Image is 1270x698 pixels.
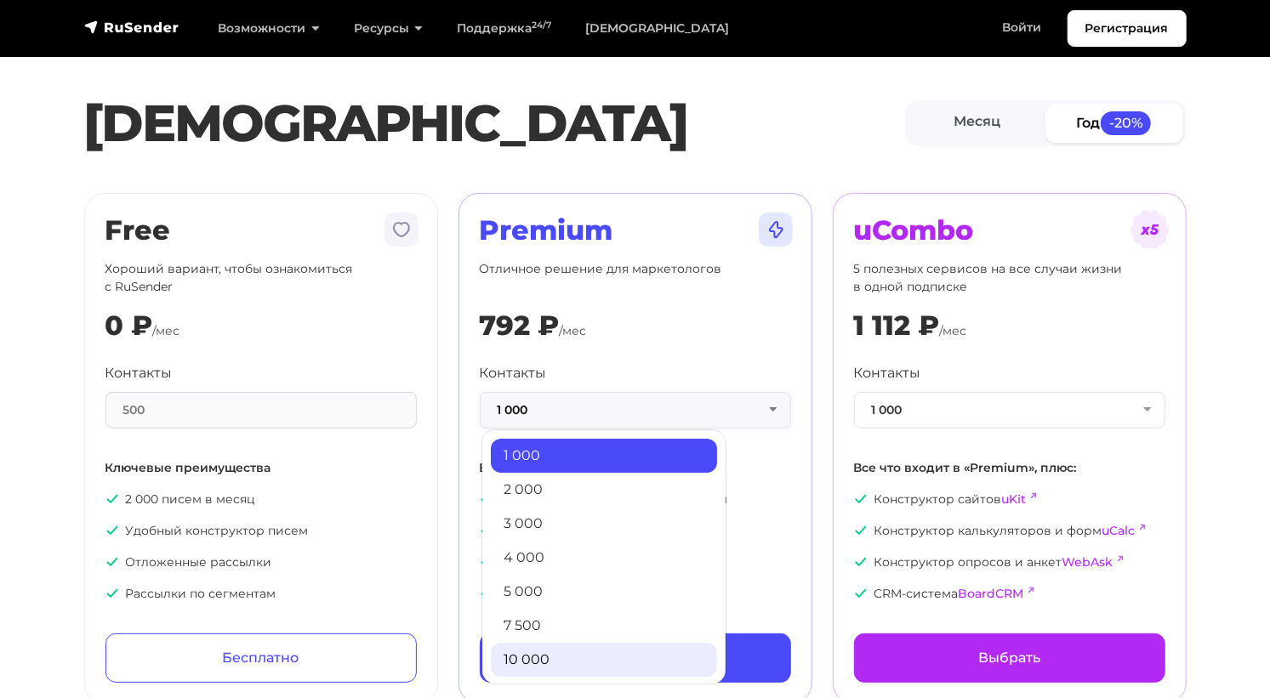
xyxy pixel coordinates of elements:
[480,585,791,603] p: Приоритетная модерация
[84,19,179,36] img: RuSender
[480,492,493,506] img: icon-ok.svg
[854,633,1165,683] a: Выбрать
[440,11,568,46] a: Поддержка24/7
[854,492,868,506] img: icon-ok.svg
[854,522,1165,540] p: Конструктор калькуляторов и форм
[1062,554,1113,570] a: WebAsk
[491,609,717,643] a: 7 500
[84,93,905,154] h1: [DEMOGRAPHIC_DATA]
[1002,491,1027,507] a: uKit
[854,363,921,383] label: Контакты
[153,323,180,338] span: /мес
[532,20,551,31] sup: 24/7
[480,309,560,342] div: 792 ₽
[560,323,587,338] span: /мес
[337,11,440,46] a: Ресурсы
[105,522,417,540] p: Удобный конструктор писем
[105,363,173,383] label: Контакты
[105,587,119,600] img: icon-ok.svg
[105,492,119,506] img: icon-ok.svg
[105,214,417,247] h2: Free
[491,541,717,575] a: 4 000
[568,11,746,46] a: [DEMOGRAPHIC_DATA]
[854,491,1165,508] p: Конструктор сайтов
[105,524,119,537] img: icon-ok.svg
[959,586,1024,601] a: BoardCRM
[854,585,1165,603] p: CRM-система
[105,555,119,569] img: icon-ok.svg
[480,633,791,683] a: Выбрать
[202,11,337,46] a: Возможности
[1068,10,1187,47] a: Регистрация
[491,575,717,609] a: 5 000
[854,214,1165,247] h2: uCombo
[381,209,422,250] img: tarif-free.svg
[755,209,796,250] img: tarif-premium.svg
[480,553,791,571] p: Помощь с импортом базы
[854,392,1165,428] button: 1 000
[105,459,417,477] p: Ключевые преимущества
[854,555,868,569] img: icon-ok.svg
[491,473,717,507] a: 2 000
[854,309,940,342] div: 1 112 ₽
[105,309,153,342] div: 0 ₽
[481,429,726,684] ul: 1 000
[480,392,791,428] button: 1 000
[854,553,1165,571] p: Конструктор опросов и анкет
[480,555,493,569] img: icon-ok.svg
[480,524,493,537] img: icon-ok.svg
[491,439,717,473] a: 1 000
[854,524,868,537] img: icon-ok.svg
[986,10,1059,45] a: Войти
[491,643,717,677] a: 10 000
[480,522,791,540] p: Приоритетная поддержка
[105,633,417,683] a: Бесплатно
[105,553,417,571] p: Отложенные рассылки
[1101,111,1152,134] span: -20%
[940,323,967,338] span: /мес
[480,260,791,296] p: Отличное решение для маркетологов
[105,260,417,296] p: Хороший вариант, чтобы ознакомиться с RuSender
[480,363,547,383] label: Контакты
[1130,209,1170,250] img: tarif-ucombo.svg
[854,459,1165,477] p: Все что входит в «Premium», плюс:
[480,587,493,600] img: icon-ok.svg
[105,585,417,603] p: Рассылки по сегментам
[480,214,791,247] h2: Premium
[480,459,791,477] p: Все что входит в «Free», плюс:
[1102,523,1136,538] a: uCalc
[480,491,791,508] p: Неограниченное количество писем
[491,507,717,541] a: 3 000
[854,587,868,600] img: icon-ok.svg
[908,104,1046,142] a: Месяц
[854,260,1165,296] p: 5 полезных сервисов на все случаи жизни в одной подписке
[105,491,417,508] p: 2 000 писем в месяц
[1045,104,1183,142] a: Год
